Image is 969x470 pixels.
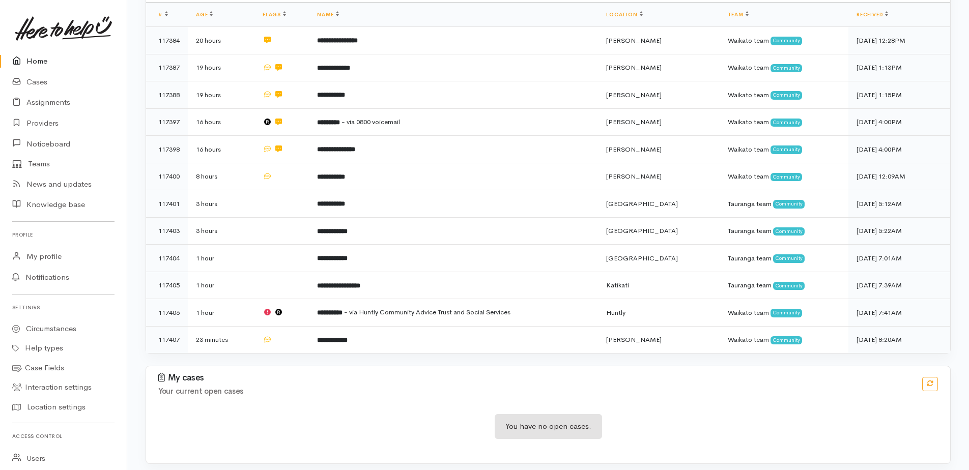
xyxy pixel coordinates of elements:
span: [PERSON_NAME] [606,145,662,154]
span: Community [771,64,803,72]
td: [DATE] 12:09AM [848,163,950,190]
td: [DATE] 12:28PM [848,27,950,54]
td: Tauranga team [720,245,848,272]
td: Tauranga team [720,272,848,299]
td: Waikato team [720,136,848,163]
span: [GEOGRAPHIC_DATA] [606,254,678,262]
td: [DATE] 7:01AM [848,245,950,272]
td: 117405 [146,272,188,299]
td: 3 hours [188,190,254,218]
span: Community [773,227,805,236]
h6: Profile [12,228,115,242]
span: [GEOGRAPHIC_DATA] [606,226,678,235]
td: [DATE] 7:41AM [848,299,950,327]
td: [DATE] 5:12AM [848,190,950,218]
span: Huntly [606,308,625,317]
a: Flags [263,11,286,18]
span: [PERSON_NAME] [606,91,662,99]
span: Community [771,37,803,45]
span: - via Huntly Community Advice Trust and Social Services [344,308,510,316]
td: 117388 [146,81,188,109]
span: Community [771,309,803,317]
span: Community [773,282,805,290]
td: 19 hours [188,54,254,81]
td: [DATE] 8:20AM [848,326,950,353]
td: Tauranga team [720,190,848,218]
a: Name [317,11,338,18]
h4: Your current open cases [158,387,910,396]
td: 117384 [146,27,188,54]
span: Community [771,119,803,127]
td: 117401 [146,190,188,218]
span: Community [771,336,803,344]
td: Waikato team [720,54,848,81]
span: Community [771,91,803,99]
td: 16 hours [188,136,254,163]
td: 1 hour [188,299,254,327]
span: [PERSON_NAME] [606,63,662,72]
td: 3 hours [188,217,254,245]
td: 117406 [146,299,188,327]
td: [DATE] 1:15PM [848,81,950,109]
td: 20 hours [188,27,254,54]
td: 117404 [146,245,188,272]
span: Community [773,254,805,262]
span: Community [771,145,803,154]
td: [DATE] 5:22AM [848,217,950,245]
a: Received [857,11,888,18]
td: 1 hour [188,272,254,299]
td: 117403 [146,217,188,245]
span: [PERSON_NAME] [606,36,662,45]
td: Waikato team [720,108,848,136]
h3: My cases [158,373,910,383]
td: 117397 [146,108,188,136]
td: [DATE] 1:13PM [848,54,950,81]
td: Waikato team [720,27,848,54]
td: Waikato team [720,299,848,327]
td: Waikato team [720,81,848,109]
td: Waikato team [720,163,848,190]
td: 117407 [146,326,188,353]
h6: Access control [12,429,115,443]
a: Team [728,11,749,18]
span: [PERSON_NAME] [606,172,662,181]
td: 1 hour [188,245,254,272]
span: [PERSON_NAME] [606,118,662,126]
td: 117387 [146,54,188,81]
a: Location [606,11,642,18]
td: Waikato team [720,326,848,353]
span: Katikati [606,281,629,289]
td: [DATE] 4:00PM [848,136,950,163]
a: # [158,11,168,18]
td: 117400 [146,163,188,190]
span: [GEOGRAPHIC_DATA] [606,199,678,208]
td: 16 hours [188,108,254,136]
span: Community [773,200,805,208]
a: Age [196,11,213,18]
span: Community [771,173,803,181]
td: 117398 [146,136,188,163]
td: 23 minutes [188,326,254,353]
span: - via 0800 voicemail [341,118,400,126]
td: [DATE] 4:00PM [848,108,950,136]
td: 19 hours [188,81,254,109]
td: 8 hours [188,163,254,190]
h6: Settings [12,301,115,314]
span: [PERSON_NAME] [606,335,662,344]
div: You have no open cases. [495,414,602,439]
td: [DATE] 7:39AM [848,272,950,299]
td: Tauranga team [720,217,848,245]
